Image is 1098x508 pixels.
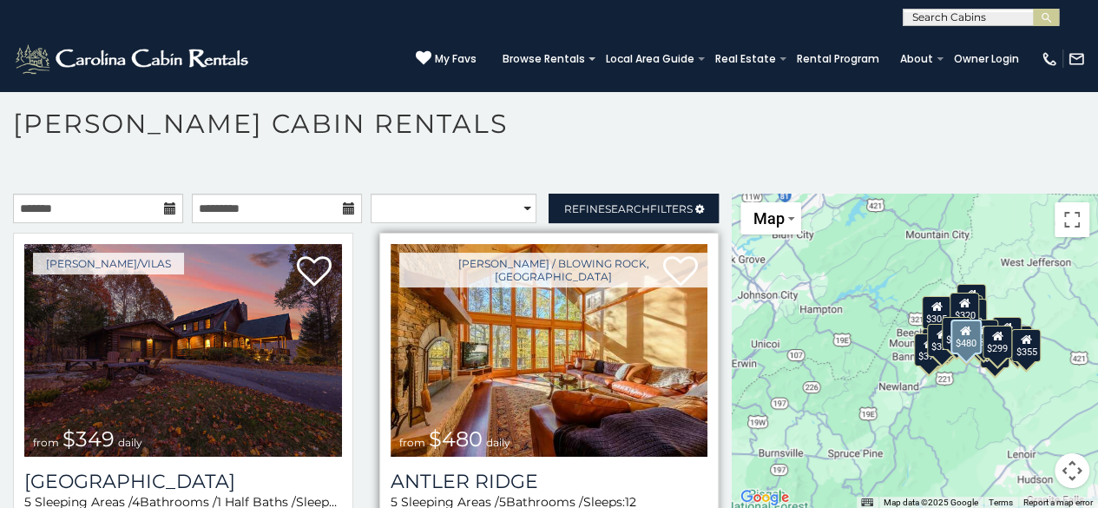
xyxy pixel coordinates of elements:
span: from [399,436,425,449]
div: $305 [922,295,951,328]
button: Change map style [740,202,801,234]
a: About [891,47,942,71]
span: daily [118,436,142,449]
a: RefineSearchFilters [549,194,719,223]
span: Map data ©2025 Google [884,498,978,507]
div: $325 [927,323,957,356]
div: $299 [983,326,1012,359]
a: Owner Login [945,47,1028,71]
img: Antler Ridge [391,244,708,457]
a: Local Area Guide [597,47,703,71]
a: Terms (opens in new tab) [989,498,1013,507]
img: phone-regular-white.png [1041,50,1058,68]
span: $480 [429,426,483,452]
a: Report a map error [1023,498,1093,507]
a: Rental Program [788,47,888,71]
span: $349 [62,426,115,452]
div: $380 [969,319,998,352]
img: mail-regular-white.png [1068,50,1085,68]
button: Map camera controls [1055,453,1089,488]
a: Browse Rentals [494,47,594,71]
a: [PERSON_NAME]/Vilas [33,253,184,274]
span: Search [605,202,650,215]
span: daily [486,436,510,449]
div: $350 [980,335,1009,368]
a: Antler Ridge [391,470,708,493]
a: Antler Ridge from $480 daily [391,244,708,457]
span: from [33,436,59,449]
a: [GEOGRAPHIC_DATA] [24,470,342,493]
span: Refine Filters [564,202,693,215]
img: Diamond Creek Lodge [24,244,342,457]
a: Real Estate [707,47,785,71]
div: $320 [950,292,979,325]
div: $480 [950,319,982,353]
a: [PERSON_NAME] / Blowing Rock, [GEOGRAPHIC_DATA] [399,253,708,287]
div: $525 [957,283,987,316]
a: My Favs [416,50,477,68]
a: Add to favorites [297,254,332,291]
div: $315 [951,322,981,355]
div: $225 [942,317,971,350]
h3: Diamond Creek Lodge [24,470,342,493]
button: Toggle fullscreen view [1055,202,1089,237]
span: Map [753,209,784,228]
img: White-1-2.png [13,42,253,76]
div: $930 [992,317,1022,350]
div: $355 [1012,329,1042,362]
div: $375 [914,333,943,366]
a: Diamond Creek Lodge from $349 daily [24,244,342,457]
span: My Favs [435,51,477,67]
